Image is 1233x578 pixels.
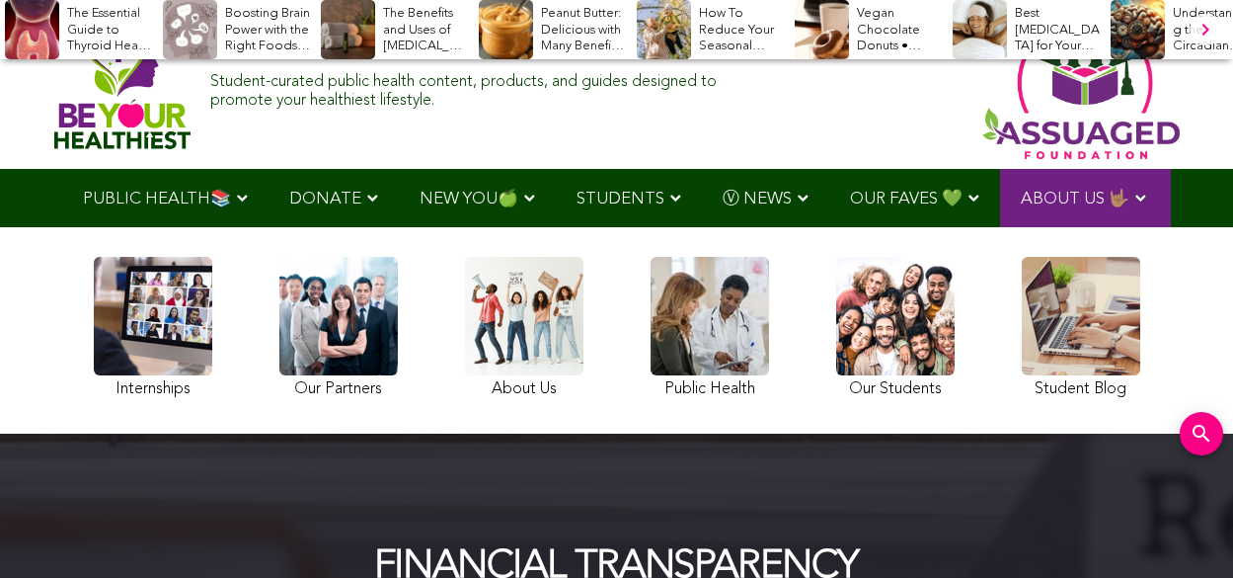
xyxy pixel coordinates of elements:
[982,15,1180,159] img: Assuaged App
[1134,483,1233,578] iframe: Chat Widget
[289,191,361,207] span: DONATE
[577,191,664,207] span: STUDENTS
[83,191,231,207] span: PUBLIC HEALTH📚
[1021,191,1129,207] span: ABOUT US 🤟🏽
[54,24,192,149] img: Assuaged
[420,191,518,207] span: NEW YOU🍏
[723,191,792,207] span: Ⓥ NEWS
[210,63,720,111] div: Student-curated public health content, products, and guides designed to promote your healthiest l...
[54,169,1180,227] div: Navigation Menu
[850,191,963,207] span: OUR FAVES 💚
